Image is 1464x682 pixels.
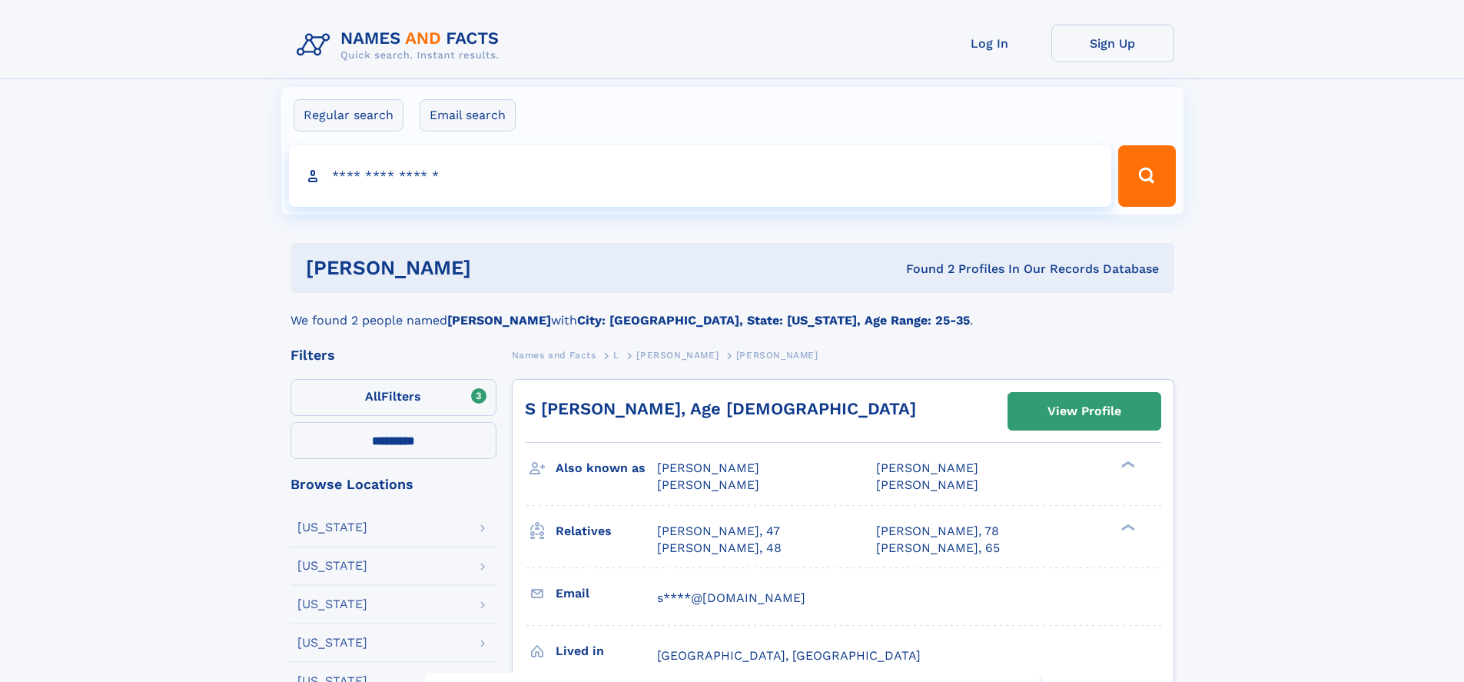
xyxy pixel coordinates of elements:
[289,145,1112,207] input: search input
[290,348,496,362] div: Filters
[657,477,759,492] span: [PERSON_NAME]
[876,461,978,475] span: [PERSON_NAME]
[736,350,818,361] span: [PERSON_NAME]
[876,523,999,540] a: [PERSON_NAME], 78
[297,637,367,649] div: [US_STATE]
[689,261,1159,278] div: Found 2 Profiles In Our Records Database
[556,518,657,544] h3: Relatives
[556,638,657,664] h3: Lived in
[290,477,496,491] div: Browse Locations
[1117,460,1136,470] div: ❯
[657,523,780,540] a: [PERSON_NAME], 47
[290,379,496,416] label: Filters
[297,521,367,534] div: [US_STATE]
[1008,393,1160,430] a: View Profile
[1118,145,1175,207] button: Search Button
[420,99,516,131] label: Email search
[447,313,551,328] b: [PERSON_NAME]
[556,455,657,481] h3: Also known as
[525,399,916,418] a: S [PERSON_NAME], Age [DEMOGRAPHIC_DATA]
[613,345,619,364] a: L
[876,540,1000,557] a: [PERSON_NAME], 65
[657,648,921,663] span: [GEOGRAPHIC_DATA], [GEOGRAPHIC_DATA]
[306,258,689,278] h1: [PERSON_NAME]
[1051,25,1174,62] a: Sign Up
[297,560,367,572] div: [US_STATE]
[556,581,657,607] h3: Email
[657,461,759,475] span: [PERSON_NAME]
[636,345,719,364] a: [PERSON_NAME]
[290,25,512,66] img: Logo Names and Facts
[876,477,978,492] span: [PERSON_NAME]
[657,540,782,557] a: [PERSON_NAME], 48
[1047,394,1121,429] div: View Profile
[512,345,596,364] a: Names and Facts
[577,313,970,328] b: City: [GEOGRAPHIC_DATA], State: [US_STATE], Age Range: 25-35
[636,350,719,361] span: [PERSON_NAME]
[613,350,619,361] span: L
[297,598,367,610] div: [US_STATE]
[294,99,403,131] label: Regular search
[1117,522,1136,532] div: ❯
[290,293,1174,330] div: We found 2 people named with .
[928,25,1051,62] a: Log In
[365,389,381,404] span: All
